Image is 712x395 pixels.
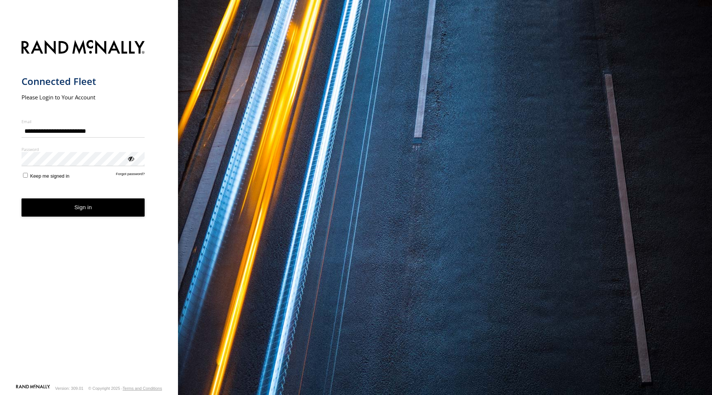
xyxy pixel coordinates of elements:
[23,173,28,178] input: Keep me signed in
[22,147,145,152] label: Password
[123,386,162,391] a: Terms and Conditions
[30,173,69,179] span: Keep me signed in
[22,198,145,217] button: Sign in
[88,386,162,391] div: © Copyright 2025 -
[22,119,145,124] label: Email
[127,155,134,162] div: ViewPassword
[22,36,157,384] form: main
[55,386,83,391] div: Version: 309.01
[22,75,145,88] h1: Connected Fleet
[16,385,50,392] a: Visit our Website
[22,39,145,57] img: Rand McNally
[22,93,145,101] h2: Please Login to Your Account
[116,172,145,179] a: Forgot password?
